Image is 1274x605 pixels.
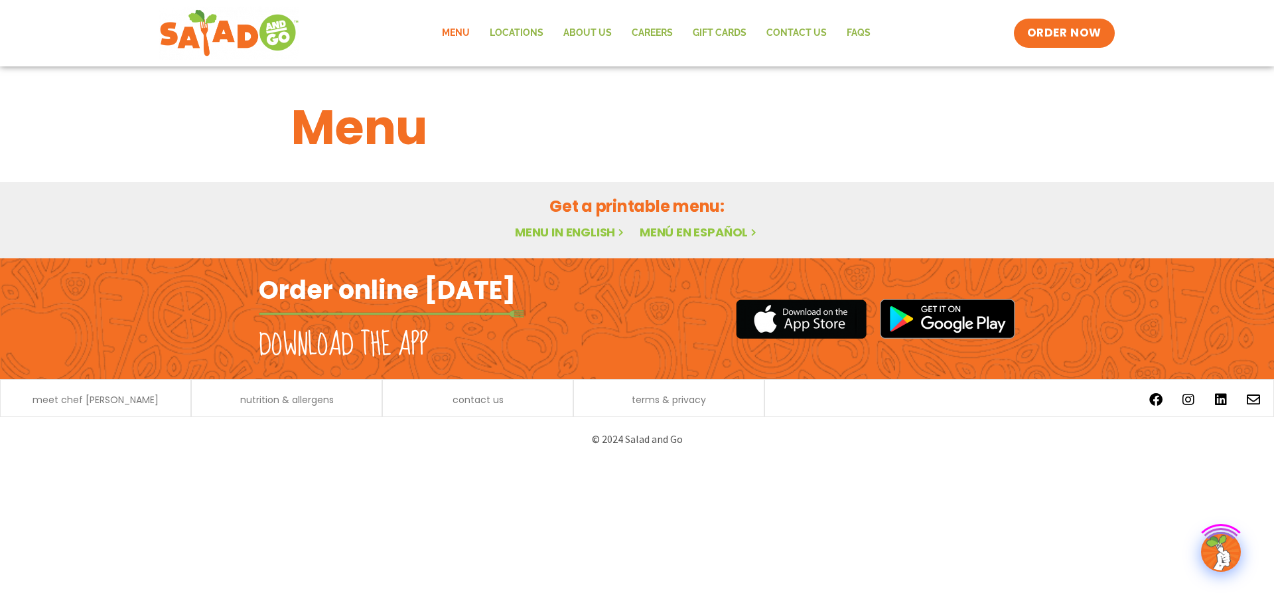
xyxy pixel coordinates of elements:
a: terms & privacy [632,395,706,404]
a: nutrition & allergens [240,395,334,404]
a: Careers [622,18,683,48]
img: fork [259,310,524,317]
a: meet chef [PERSON_NAME] [33,395,159,404]
h1: Menu [291,92,983,163]
a: Menú en español [640,224,759,240]
a: ORDER NOW [1014,19,1115,48]
h2: Order online [DATE] [259,274,516,306]
a: FAQs [837,18,881,48]
a: Contact Us [756,18,837,48]
nav: Menu [432,18,881,48]
a: About Us [553,18,622,48]
img: appstore [736,298,867,341]
p: © 2024 Salad and Go [265,430,1009,448]
h2: Get a printable menu: [291,195,983,218]
a: Menu in English [515,224,626,240]
a: Locations [480,18,553,48]
a: Menu [432,18,480,48]
img: new-SAG-logo-768×292 [159,7,299,60]
img: google_play [880,299,1015,339]
a: GIFT CARDS [683,18,756,48]
a: contact us [453,395,504,404]
h2: Download the app [259,327,428,364]
span: ORDER NOW [1027,25,1101,41]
